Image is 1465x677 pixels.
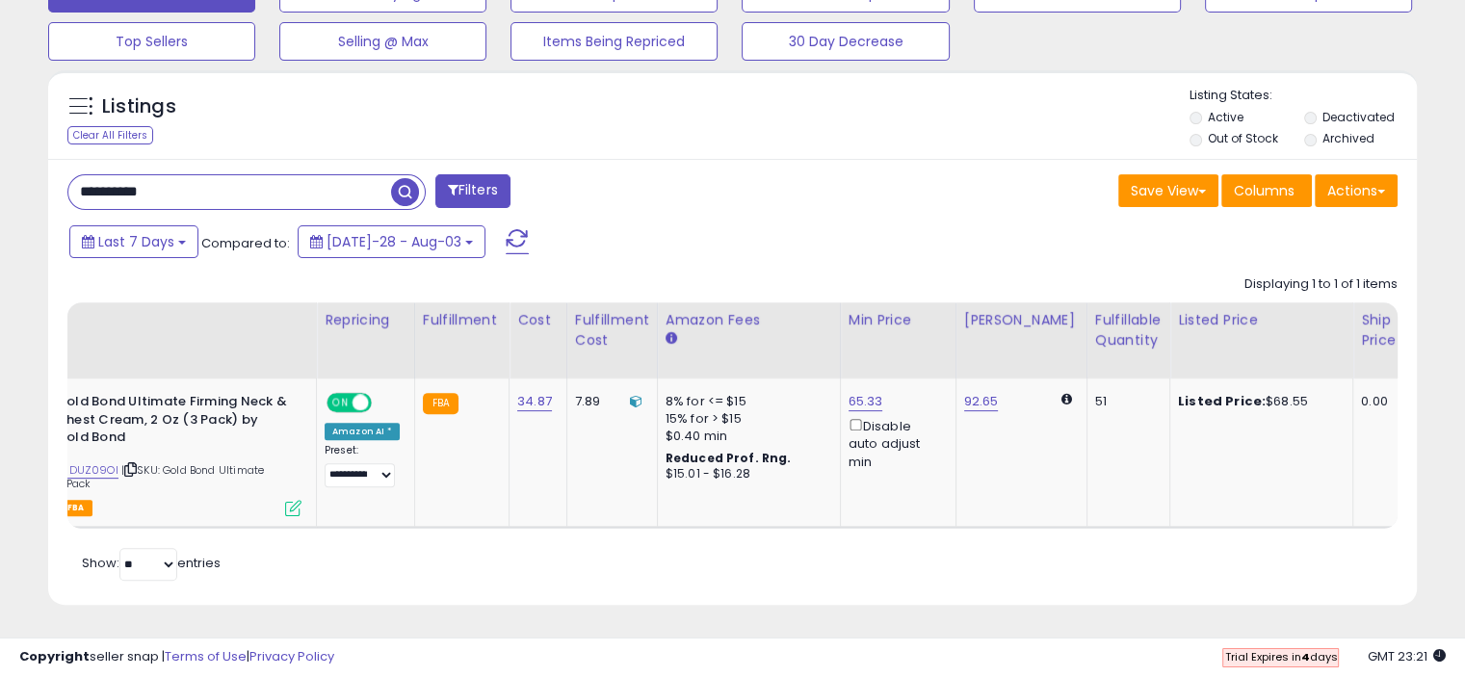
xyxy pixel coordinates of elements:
div: [PERSON_NAME] [964,310,1079,330]
span: | SKU: Gold Bond Ultimate Firming 3 Pack [13,462,264,491]
label: Active [1208,109,1243,125]
div: Displaying 1 to 1 of 1 items [1244,275,1398,294]
span: [DATE]-28 - Aug-03 [327,232,461,251]
button: Items Being Repriced [510,22,718,61]
div: 51 [1095,393,1155,410]
button: Last 7 Days [69,225,198,258]
label: Deactivated [1321,109,1394,125]
button: Actions [1315,174,1398,207]
div: Min Price [849,310,948,330]
div: Fulfillment [423,310,501,330]
div: seller snap | | [19,648,334,666]
div: Amazon Fees [666,310,832,330]
h5: Listings [102,93,176,120]
label: Out of Stock [1208,130,1278,146]
span: 2025-08-11 23:21 GMT [1368,647,1446,665]
button: Selling @ Max [279,22,486,61]
strong: Copyright [19,647,90,665]
a: 65.33 [849,392,883,411]
div: Disable auto adjust min [849,415,941,471]
p: Listing States: [1190,87,1417,105]
b: Listed Price: [1178,392,1266,410]
button: Top Sellers [48,22,255,61]
a: 92.65 [964,392,999,411]
div: ASIN: [13,393,301,514]
div: 15% for > $15 [666,410,825,428]
span: FBA [60,500,92,516]
div: Fulfillment Cost [575,310,649,351]
a: Terms of Use [165,647,247,665]
div: $0.40 min [666,428,825,445]
div: $68.55 [1178,393,1338,410]
span: Compared to: [201,234,290,252]
a: Privacy Policy [249,647,334,665]
b: 4 [1300,649,1309,664]
div: Clear All Filters [67,126,153,144]
span: Show: entries [82,554,221,572]
span: Columns [1234,181,1295,200]
a: B01DUZ09OI [52,462,118,479]
a: 34.87 [517,392,552,411]
button: Filters [435,174,510,208]
div: 8% for <= $15 [666,393,825,410]
div: Title [8,310,308,330]
button: 30 Day Decrease [742,22,949,61]
span: OFF [369,395,400,411]
span: ON [328,395,353,411]
b: Gold Bond Ultimate Firming Neck & Chest Cream, 2 Oz (3 Pack) by Gold Bond [56,393,290,452]
div: Preset: [325,444,400,487]
button: Columns [1221,174,1312,207]
div: Fulfillable Quantity [1095,310,1162,351]
button: [DATE]-28 - Aug-03 [298,225,485,258]
small: Amazon Fees. [666,330,677,348]
div: Listed Price [1178,310,1345,330]
span: Trial Expires in days [1224,649,1337,664]
div: Repricing [325,310,406,330]
div: Amazon AI * [325,423,400,440]
div: Cost [517,310,559,330]
small: FBA [423,393,458,414]
div: 7.89 [575,393,642,410]
button: Save View [1118,174,1218,207]
span: Last 7 Days [98,232,174,251]
b: Reduced Prof. Rng. [666,450,792,466]
div: 0.00 [1361,393,1393,410]
div: Ship Price [1361,310,1400,351]
label: Archived [1321,130,1373,146]
div: $15.01 - $16.28 [666,466,825,482]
